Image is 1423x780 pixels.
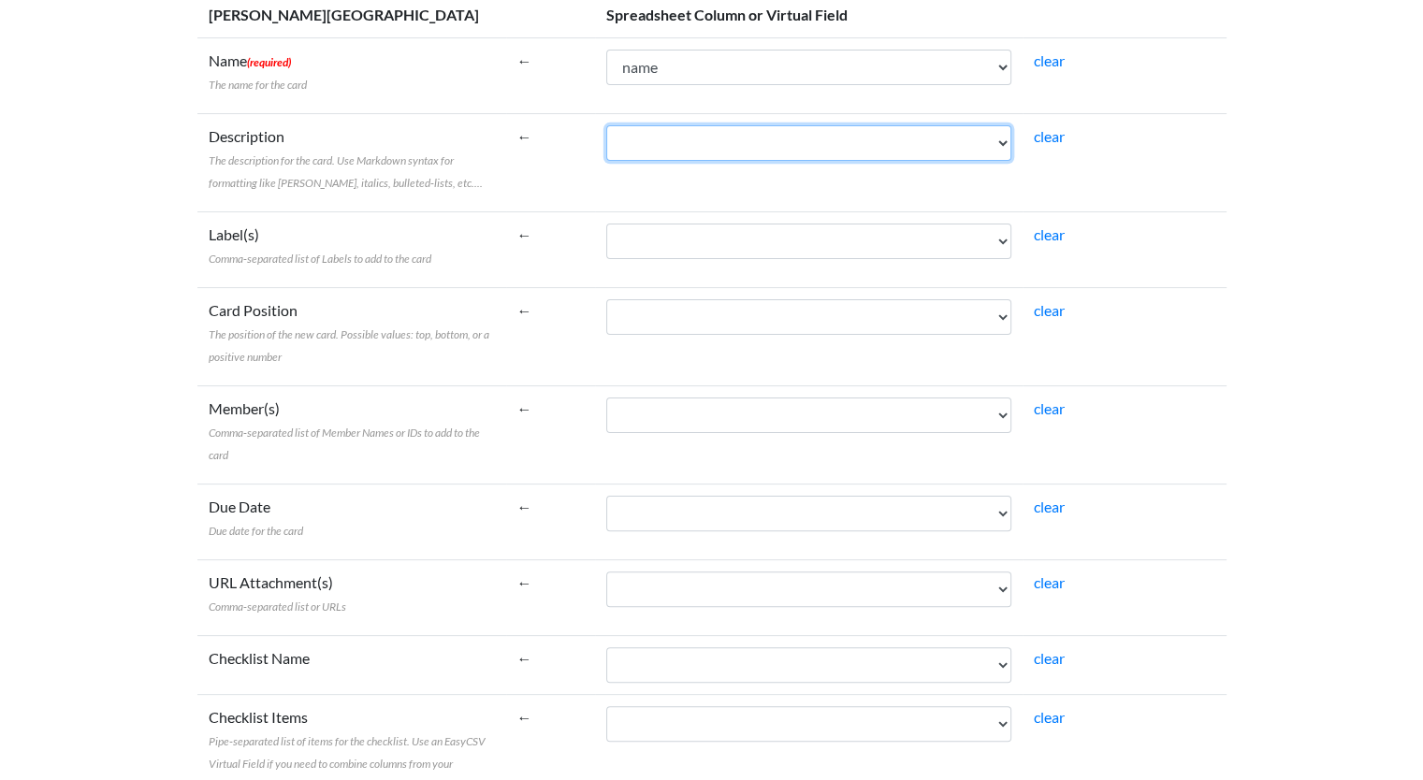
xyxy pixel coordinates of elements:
[1034,301,1065,319] a: clear
[506,37,596,113] td: ←
[209,599,346,614] span: Comma-separated list or URLs
[1034,708,1065,726] a: clear
[209,524,303,538] span: Due date for the card
[1034,498,1065,515] a: clear
[1034,573,1065,591] a: clear
[209,299,495,367] label: Card Position
[506,635,596,694] td: ←
[506,559,596,635] td: ←
[209,426,480,462] span: Comma-separated list of Member Names or IDs to add to the card
[209,571,346,616] label: URL Attachment(s)
[506,484,596,559] td: ←
[209,252,431,266] span: Comma-separated list of Labels to add to the card
[1034,399,1065,417] a: clear
[209,224,431,268] label: Label(s)
[506,211,596,287] td: ←
[1034,127,1065,145] a: clear
[209,153,483,190] span: The description for the card. Use Markdown syntax for formatting like [PERSON_NAME], italics, bul...
[209,50,307,94] label: Name
[506,385,596,484] td: ←
[1034,649,1065,667] a: clear
[1329,686,1401,758] iframe: Drift Widget Chat Controller
[247,55,291,69] span: (required)
[209,78,307,92] span: The name for the card
[209,647,310,670] label: Checklist Name
[506,287,596,385] td: ←
[209,397,495,465] label: Member(s)
[1034,225,1065,243] a: clear
[506,113,596,211] td: ←
[209,327,489,364] span: The position of the new card. Possible values: top, bottom, or a positive number
[209,125,495,193] label: Description
[209,496,303,541] label: Due Date
[1034,51,1065,69] a: clear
